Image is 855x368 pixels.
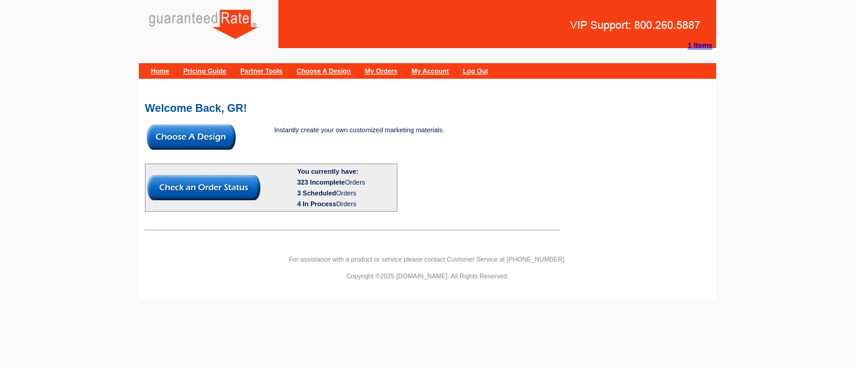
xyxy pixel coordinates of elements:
[241,67,283,75] a: Partner Tools
[297,179,345,186] span: 323 Incomplete
[463,67,488,75] a: Log Out
[412,67,449,75] a: My Account
[297,177,395,209] div: Orders Orders Orders
[147,124,236,150] img: button-choose-design.gif
[297,168,358,175] b: You currently have:
[688,41,712,50] strong: 1 Items
[297,200,336,207] span: 4 In Process
[147,175,260,200] img: button-check-order-status.gif
[151,67,170,75] a: Home
[365,67,397,75] a: My Orders
[296,67,351,75] a: Choose A Design
[297,189,336,197] span: 3 Scheduled
[145,103,710,114] h2: Welcome Back, GR!
[139,271,716,281] p: Copyright ©2025 [DOMAIN_NAME]. All Rights Reserved.
[183,67,227,75] a: Pricing Guide
[274,126,444,133] span: Instantly create your own customized marketing materials.
[139,254,716,265] p: For assistance with a product or service please contact Customer Service at [PHONE_NUMBER].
